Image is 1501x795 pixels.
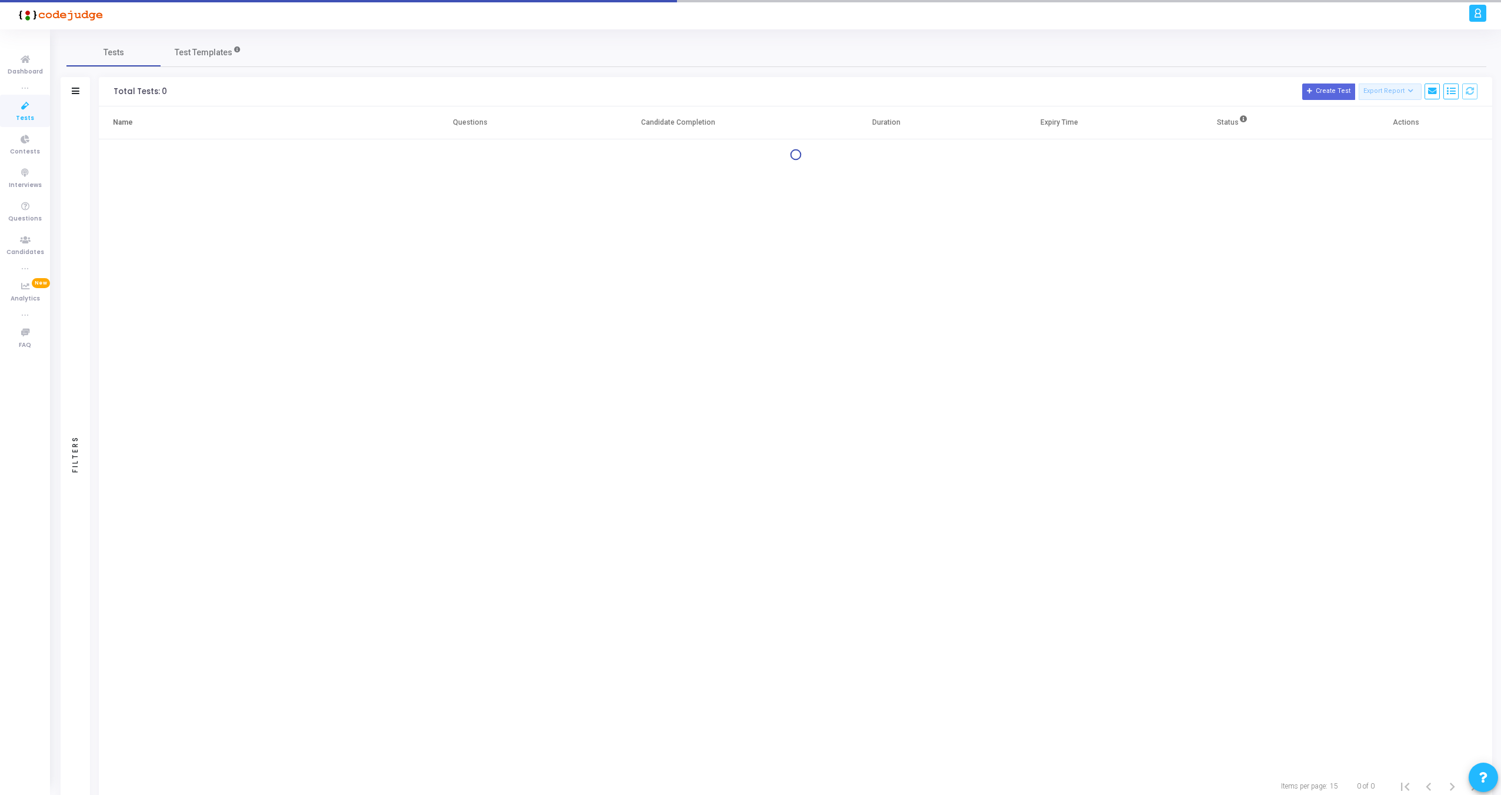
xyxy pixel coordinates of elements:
[16,113,34,123] span: Tests
[70,390,81,519] div: Filters
[114,87,167,96] div: Total Tests: 0
[556,106,799,139] th: Candidate Completion
[973,106,1146,139] th: Expiry Time
[383,106,556,139] th: Questions
[15,3,103,26] img: logo
[9,181,42,191] span: Interviews
[6,248,44,258] span: Candidates
[1302,83,1355,100] button: Create Test
[1281,781,1327,791] div: Items per page:
[799,106,972,139] th: Duration
[19,340,31,350] span: FAQ
[1330,781,1338,791] div: 15
[1357,781,1375,791] div: 0 of 0
[8,214,42,224] span: Questions
[10,147,40,157] span: Contests
[104,46,124,59] span: Tests
[175,46,232,59] span: Test Templates
[1146,106,1319,139] th: Status
[99,106,383,139] th: Name
[11,294,40,304] span: Analytics
[32,278,50,288] span: New
[8,67,43,77] span: Dashboard
[1319,106,1492,139] th: Actions
[1359,83,1422,100] button: Export Report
